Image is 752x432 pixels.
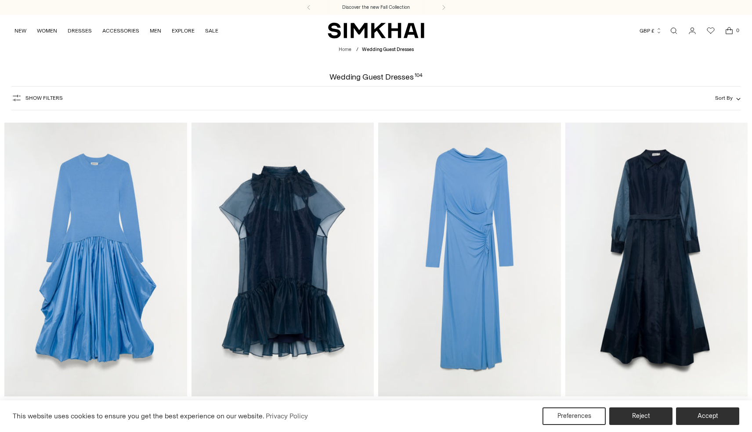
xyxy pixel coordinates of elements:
[14,21,26,40] a: NEW
[665,22,683,40] a: Open search modal
[264,410,309,423] a: Privacy Policy (opens in a new tab)
[378,123,561,396] a: Ferrera Draped Jersey Midi Dress
[11,91,63,105] button: Show Filters
[328,22,424,39] a: SIMKHAI
[342,4,410,11] a: Discover the new Fall Collection
[542,407,606,425] button: Preferences
[172,21,195,40] a: EXPLORE
[68,21,92,40] a: DRESSES
[205,21,218,40] a: SALE
[356,46,358,54] div: /
[609,407,672,425] button: Reject
[415,73,423,81] div: 104
[683,22,701,40] a: Go to the account page
[339,46,414,54] nav: breadcrumbs
[565,123,748,396] a: Montgomery Dress
[102,21,139,40] a: ACCESSORIES
[13,412,264,420] span: This website uses cookies to ensure you get the best experience on our website.
[192,123,374,396] a: Beaux Organza Dress
[329,73,423,81] h1: Wedding Guest Dresses
[720,22,738,40] a: Open cart modal
[715,95,733,101] span: Sort By
[702,22,719,40] a: Wishlist
[676,407,739,425] button: Accept
[715,93,741,103] button: Sort By
[37,21,57,40] a: WOMEN
[339,47,351,52] a: Home
[150,21,161,40] a: MEN
[640,21,662,40] button: GBP £
[4,123,187,396] a: Kenlie Taffeta Knit Midi Dress
[734,26,741,34] span: 0
[362,47,414,52] span: Wedding Guest Dresses
[25,95,63,101] span: Show Filters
